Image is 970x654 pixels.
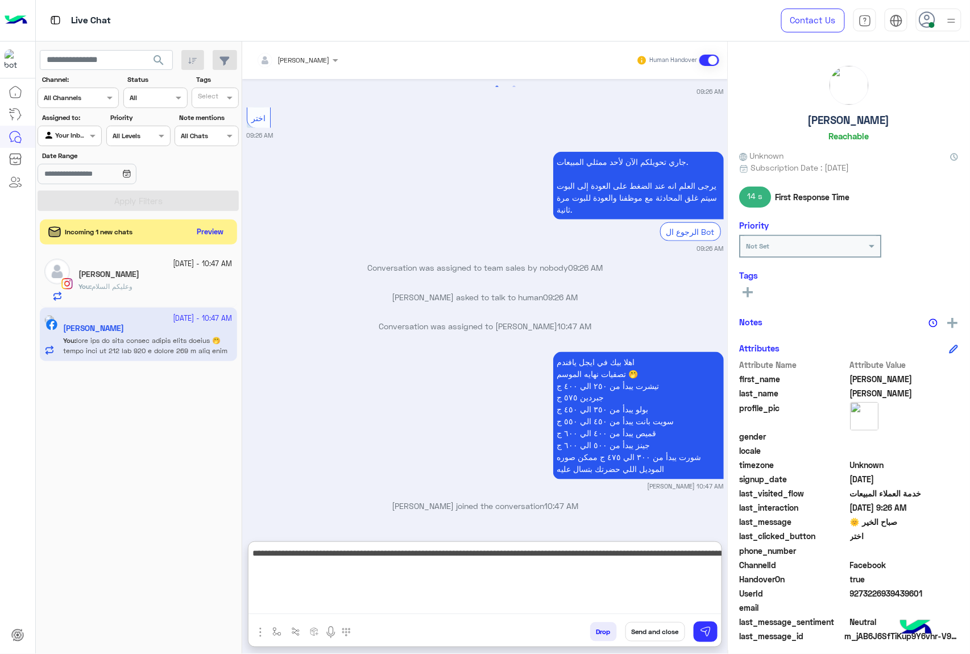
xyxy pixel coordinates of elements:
span: 0 [851,616,959,628]
span: You [78,282,90,291]
span: HandoverOn [740,573,848,585]
img: picture [830,66,869,105]
span: اختر [851,530,959,542]
button: Send and close [625,622,685,641]
img: tab [890,14,903,27]
span: 2025-10-08T06:26:19.978Z [851,502,959,514]
img: Logo [5,9,27,32]
small: 09:26 AM [247,131,273,140]
p: Conversation was assigned to [PERSON_NAME] [247,320,724,332]
button: Trigger scenario [287,622,305,641]
label: Priority [110,113,169,123]
img: select flow [272,627,281,636]
span: Incoming 1 new chats [65,227,133,237]
small: 09:26 AM [697,87,724,96]
span: last_clicked_button [740,530,848,542]
span: null [851,602,959,614]
span: email [740,602,848,614]
img: tab [48,13,63,27]
span: Subscription Date : [DATE] [751,162,849,173]
label: Status [127,74,186,85]
div: الرجوع ال Bot [660,222,721,241]
span: signup_date [740,473,848,485]
h6: Tags [740,270,959,280]
span: UserId [740,587,848,599]
img: tab [859,14,872,27]
span: 9273226939439601 [851,587,959,599]
button: 2 of 2 [508,81,520,93]
label: Date Range [42,151,169,161]
img: picture [851,402,879,431]
span: اختر [251,113,266,123]
span: last_message [740,516,848,528]
button: Preview [192,224,229,241]
p: Live Chat [71,13,111,28]
span: Hassan [851,387,959,399]
small: 09:26 AM [697,244,724,253]
small: [DATE] - 10:47 AM [173,259,233,270]
button: create order [305,622,324,641]
h6: Notes [740,317,763,327]
span: null [851,545,959,557]
span: last_visited_flow [740,487,848,499]
span: null [851,431,959,442]
label: Assigned to: [42,113,101,123]
span: Mohamed [851,373,959,385]
small: [PERSON_NAME] 10:47 AM [648,482,724,491]
p: 8/10/2025, 10:47 AM [553,352,724,479]
img: send voice note [324,626,338,639]
span: null [851,445,959,457]
span: 0 [851,559,959,571]
span: Unknown [740,150,784,162]
h6: Reachable [829,131,869,141]
span: First Response Time [776,191,850,203]
span: gender [740,431,848,442]
img: make a call [342,628,351,637]
span: 10:47 AM [557,321,591,331]
span: 09:26 AM [568,263,603,272]
button: Apply Filters [38,191,239,211]
span: 2025-03-10T01:13:06.067Z [851,473,959,485]
p: [PERSON_NAME] asked to talk to human [247,291,724,303]
img: profile [944,14,959,28]
p: [PERSON_NAME] joined the conversation [247,500,724,512]
button: select flow [268,622,287,641]
h5: [PERSON_NAME] [809,114,890,127]
span: Unknown [851,459,959,471]
a: Contact Us [781,9,845,32]
img: hulul-logo.png [896,609,936,648]
span: ChannelId [740,559,848,571]
span: timezone [740,459,848,471]
span: locale [740,445,848,457]
h6: Attributes [740,343,780,353]
small: Human Handover [649,56,697,65]
img: 713415422032625 [5,49,25,70]
span: profile_pic [740,402,848,428]
span: search [152,53,165,67]
span: true [851,573,959,585]
a: tab [853,9,876,32]
button: search [145,50,173,74]
span: phone_number [740,545,848,557]
img: send message [700,626,711,638]
span: last_name [740,387,848,399]
b: : [78,282,92,291]
label: Tags [196,74,238,85]
div: Select [196,91,218,104]
span: first_name [740,373,848,385]
img: Trigger scenario [291,627,300,636]
span: خدمة العملاء المبيعات [851,487,959,499]
span: m_jAB6J6SfTiKup9Y6vhr-V99eySKMhi07Hw0t1LQbjQdv8fOQ2dC38xwlkKuD1eGVRB2qXIYepL9tHGI_77dQhg [845,630,959,642]
span: Attribute Name [740,359,848,371]
span: 14 s [740,187,772,207]
button: Drop [590,622,617,641]
span: last_message_sentiment [740,616,848,628]
img: Instagram [61,278,73,289]
span: last_interaction [740,502,848,514]
img: notes [929,318,938,328]
span: وعليكم السلام [92,282,132,291]
label: Note mentions [179,113,238,123]
p: Conversation was assigned to team sales by nobody [247,262,724,274]
span: Attribute Value [851,359,959,371]
p: 8/10/2025, 9:26 AM [553,152,724,220]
